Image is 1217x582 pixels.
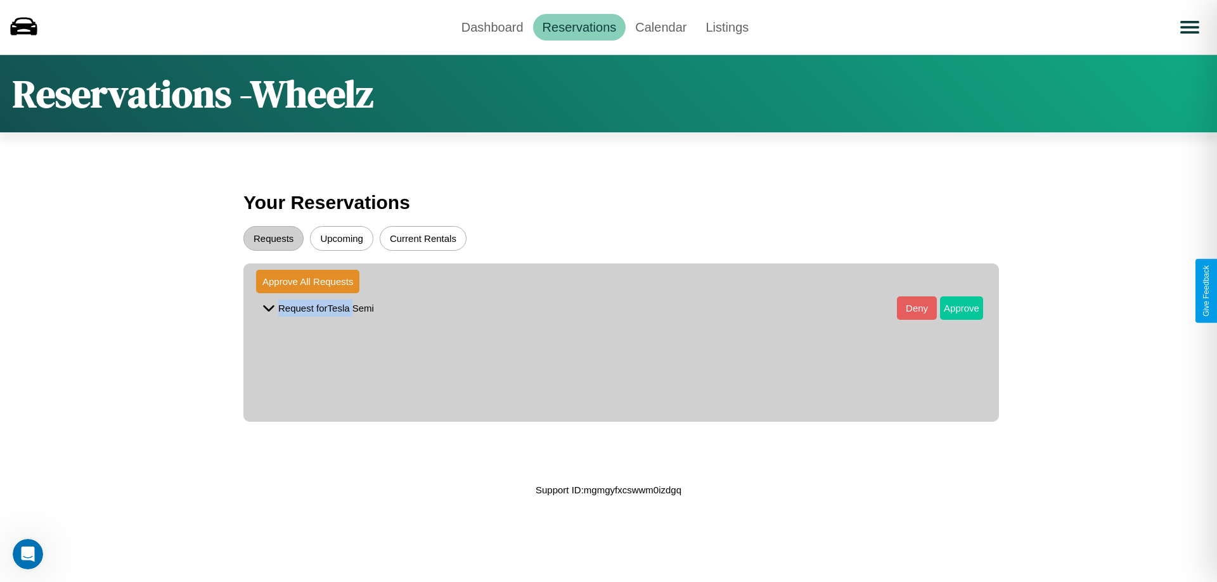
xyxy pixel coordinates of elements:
[452,14,533,41] a: Dashboard
[278,300,374,317] p: Request for Tesla Semi
[243,226,304,251] button: Requests
[380,226,467,251] button: Current Rentals
[243,186,974,220] h3: Your Reservations
[13,68,373,120] h1: Reservations - Wheelz
[256,270,359,293] button: Approve All Requests
[626,14,696,41] a: Calendar
[897,296,937,320] button: Deny
[536,481,681,498] p: Support ID: mgmgyfxcswwm0izdgq
[696,14,758,41] a: Listings
[1172,9,1207,45] button: Open menu
[533,14,626,41] a: Reservations
[13,539,43,569] iframe: Intercom live chat
[1202,265,1211,317] div: Give Feedback
[940,296,983,320] button: Approve
[310,226,373,251] button: Upcoming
